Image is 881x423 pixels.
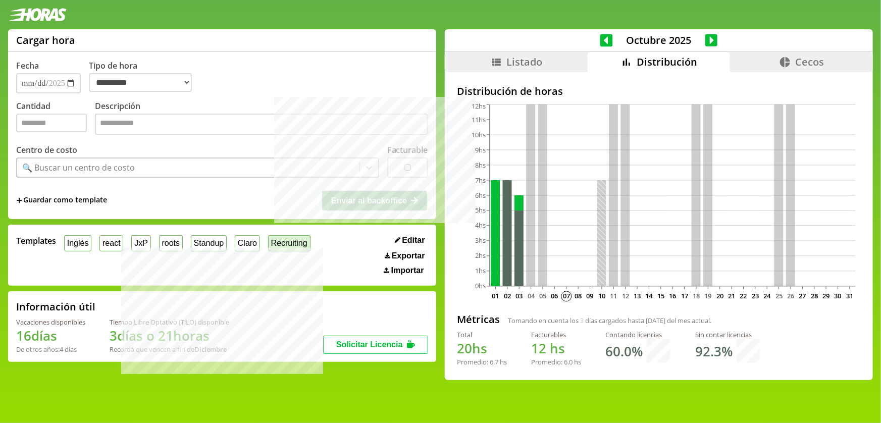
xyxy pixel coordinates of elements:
text: 31 [847,291,854,300]
span: 6.0 [564,357,573,366]
text: 22 [740,291,747,300]
tspan: 1hs [475,267,486,276]
button: Standup [191,235,227,251]
div: De otros años: 4 días [16,345,85,354]
text: 04 [528,291,535,300]
div: Facturables [531,330,581,339]
text: 17 [681,291,688,300]
text: 08 [575,291,582,300]
input: Cantidad [16,114,87,132]
text: 01 [492,291,499,300]
text: 23 [752,291,759,300]
text: 19 [705,291,712,300]
span: 20 [457,339,472,357]
span: Solicitar Licencia [336,340,403,349]
button: Recruiting [268,235,310,251]
text: 26 [788,291,795,300]
label: Descripción [95,100,428,137]
text: 29 [823,291,830,300]
text: 14 [646,291,653,300]
span: Cecos [795,55,824,69]
text: 28 [811,291,818,300]
text: 24 [764,291,771,300]
text: 07 [563,291,570,300]
span: Editar [402,236,425,245]
span: Octubre 2025 [613,33,705,47]
div: Contando licencias [605,330,671,339]
span: +Guardar como template [16,195,107,206]
h1: 60.0 % [605,342,643,360]
h1: hs [531,339,581,357]
div: Vacaciones disponibles [16,318,85,327]
div: Promedio: hs [457,357,507,366]
tspan: 8hs [475,161,486,170]
h1: 16 días [16,327,85,345]
text: 09 [587,291,594,300]
button: roots [159,235,183,251]
span: Listado [506,55,542,69]
span: 3 [580,316,584,325]
select: Tipo de hora [89,73,192,92]
button: JxP [131,235,150,251]
text: 11 [610,291,617,300]
text: 02 [504,291,511,300]
span: Distribución [637,55,697,69]
h1: 3 días o 21 horas [110,327,229,345]
button: Inglés [64,235,91,251]
h1: Cargar hora [16,33,75,47]
div: 🔍 Buscar un centro de costo [22,162,135,173]
h1: hs [457,339,507,357]
div: Total [457,330,507,339]
span: Templates [16,235,56,246]
button: react [99,235,123,251]
tspan: 11hs [472,115,486,124]
label: Centro de costo [16,144,77,155]
span: 6.7 [490,357,498,366]
tspan: 5hs [475,206,486,215]
span: Importar [391,266,424,275]
div: Promedio: hs [531,357,581,366]
h2: Métricas [457,312,500,326]
label: Facturable [387,144,428,155]
text: 18 [693,291,700,300]
tspan: 12hs [472,101,486,111]
label: Tipo de hora [89,60,200,93]
span: + [16,195,22,206]
text: 30 [835,291,842,300]
tspan: 2hs [475,251,486,260]
text: 13 [634,291,641,300]
button: Claro [235,235,260,251]
tspan: 9hs [475,145,486,154]
img: logotipo [8,8,67,21]
tspan: 6hs [475,191,486,200]
button: Solicitar Licencia [323,336,428,354]
label: Cantidad [16,100,95,137]
h1: 92.3 % [695,342,733,360]
text: 06 [551,291,558,300]
text: 20 [716,291,723,300]
text: 25 [775,291,783,300]
span: Tomando en cuenta los días cargados hasta [DATE] del mes actual. [508,316,711,325]
b: Diciembre [194,345,227,354]
h2: Información útil [16,300,95,313]
text: 27 [799,291,806,300]
div: Tiempo Libre Optativo (TiLO) disponible [110,318,229,327]
text: 16 [669,291,677,300]
button: Exportar [382,251,428,261]
h2: Distribución de horas [457,84,861,98]
span: Exportar [392,251,425,260]
tspan: 4hs [475,221,486,230]
label: Fecha [16,60,39,71]
tspan: 3hs [475,236,486,245]
div: Sin contar licencias [695,330,761,339]
tspan: 10hs [472,130,486,139]
div: Recordá que vencen a fin de [110,345,229,354]
text: 10 [598,291,605,300]
text: 05 [540,291,547,300]
tspan: 0hs [475,282,486,291]
textarea: Descripción [95,114,428,135]
text: 12 [622,291,629,300]
text: 21 [729,291,736,300]
span: 12 [531,339,546,357]
button: Editar [392,235,428,245]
